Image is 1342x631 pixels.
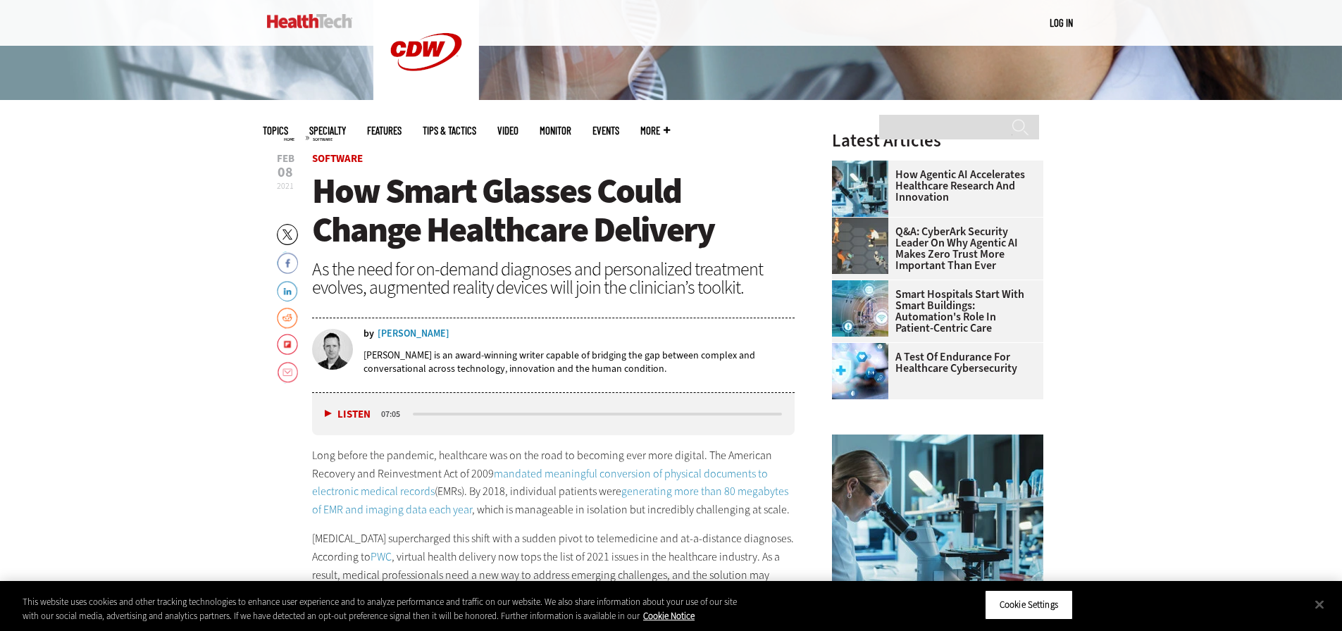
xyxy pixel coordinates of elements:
a: [PERSON_NAME] [378,329,449,339]
a: MonITor [540,125,571,136]
img: Home [267,14,352,28]
a: mandated meaningful conversion of physical documents to electronic medical records [312,466,768,499]
span: Feb [277,154,294,164]
a: Healthcare cybersecurity [832,343,895,354]
p: [PERSON_NAME] is an award-winning writer capable of bridging the gap between complex and conversa... [364,349,795,375]
div: This website uses cookies and other tracking technologies to enhance user experience and to analy... [23,595,738,623]
img: Doug Bonderud [312,329,353,370]
img: Group of humans and robots accessing a network [832,218,888,274]
a: Tips & Tactics [423,125,476,136]
button: Close [1304,589,1335,620]
a: Log in [1050,16,1073,29]
span: How Smart Glasses Could Change Healthcare Delivery [312,168,714,253]
a: Video [497,125,518,136]
div: duration [379,408,411,420]
h3: Latest Articles [832,132,1043,149]
img: scientist looks through microscope in lab [832,161,888,217]
img: scientist looks through microscope in lab [832,435,1043,593]
button: Cookie Settings [985,590,1073,620]
span: by [364,329,374,339]
a: Smart hospital [832,280,895,292]
p: Long before the pandemic, healthcare was on the road to becoming ever more digital. The American ... [312,446,795,518]
p: [MEDICAL_DATA] supercharged this shift with a sudden pivot to telemedicine and at-a-distance diag... [312,530,795,601]
a: Software [312,151,363,165]
img: Smart hospital [832,280,888,337]
a: CDW [373,93,479,108]
div: media player [312,393,795,435]
a: Q&A: CyberArk Security Leader on Why Agentic AI Makes Zero Trust More Important Than Ever [832,226,1035,271]
div: User menu [1050,15,1073,30]
button: Listen [325,409,371,420]
span: Specialty [309,125,346,136]
span: 2021 [277,180,294,192]
a: scientist looks through microscope in lab [832,161,895,172]
div: As the need for on-demand diagnoses and personalized treatment evolves, augmented reality devices... [312,260,795,296]
a: How Agentic AI Accelerates Healthcare Research and Innovation [832,169,1035,203]
img: Healthcare cybersecurity [832,343,888,399]
a: generating more than 80 megabytes of EMR and imaging data each year [312,484,788,517]
a: More information about your privacy [643,610,695,622]
a: Events [592,125,619,136]
span: Topics [263,125,288,136]
span: 08 [277,165,294,180]
span: More [640,125,670,136]
a: Smart Hospitals Start With Smart Buildings: Automation's Role in Patient-Centric Care [832,289,1035,334]
a: PWC [371,549,392,564]
a: Features [367,125,402,136]
a: A Test of Endurance for Healthcare Cybersecurity [832,351,1035,374]
a: Group of humans and robots accessing a network [832,218,895,229]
